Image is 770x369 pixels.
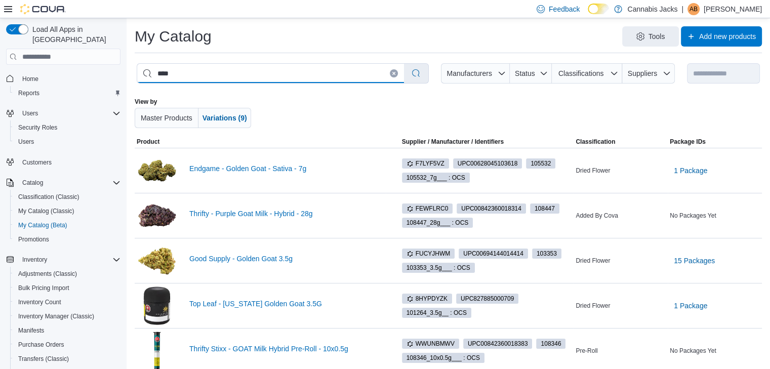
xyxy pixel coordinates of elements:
[18,107,120,119] span: Users
[456,294,518,304] span: UPC827885000709
[14,219,120,231] span: My Catalog (Beta)
[22,75,38,83] span: Home
[10,86,125,100] button: Reports
[537,249,557,258] span: 103353
[459,249,528,259] span: UPC00694144014414
[14,339,68,351] a: Purchase Orders
[441,63,510,84] button: Manufacturers
[530,203,559,214] span: 108447
[402,249,455,259] span: FUCYJHWM
[407,263,470,272] span: 103353_3.5g___ : OCS
[14,324,48,337] a: Manifests
[14,324,120,337] span: Manifests
[137,138,159,146] span: Product
[10,190,125,204] button: Classification (Classic)
[18,156,120,169] span: Customers
[189,345,384,353] a: Thrifty Stixx - GOAT Milk Hybrid Pre-Roll - 10x0.5g
[2,253,125,267] button: Inventory
[10,267,125,281] button: Adjustments (Classic)
[699,31,756,42] span: Add new products
[526,158,555,169] span: 105532
[468,339,528,348] span: UPC 00842360018383
[674,166,707,176] span: 1 Package
[14,87,44,99] a: Reports
[10,352,125,366] button: Transfers (Classic)
[20,4,66,14] img: Cova
[402,308,471,318] span: 101264_3.5g__ : OCS
[10,135,125,149] button: Users
[18,298,61,306] span: Inventory Count
[388,138,504,146] span: Supplier / Manufacturer / Identifiers
[622,26,679,47] button: Tools
[407,173,465,182] span: 105532_7g___ : OCS
[14,233,120,245] span: Promotions
[532,249,561,259] span: 103353
[535,204,555,213] span: 108447
[670,160,711,181] button: 1 Package
[622,63,675,84] button: Suppliers
[407,159,444,168] span: F7LYF5VZ
[407,218,469,227] span: 108447_28g___ : OCS
[681,3,683,15] p: |
[135,98,157,106] label: View by
[407,308,467,317] span: 101264_3.5g__ : OCS
[407,204,449,213] span: FEWFLRC0
[18,177,47,189] button: Catalog
[18,138,34,146] span: Users
[18,341,64,349] span: Purchase Orders
[18,72,120,85] span: Home
[576,138,615,146] span: Classification
[14,233,53,245] a: Promotions
[135,26,212,47] h1: My Catalog
[674,256,715,266] span: 15 Packages
[137,240,177,281] img: Good Supply - Golden Goat 3.5g
[22,179,43,187] span: Catalog
[18,221,67,229] span: My Catalog (Beta)
[137,285,177,326] img: Top Leaf - Oregon Golden Goat 3.5G
[18,326,44,335] span: Manifests
[10,204,125,218] button: My Catalog (Classic)
[461,294,514,303] span: UPC 827885000709
[574,300,668,312] div: Dried Flower
[10,295,125,309] button: Inventory Count
[28,24,120,45] span: Load All Apps in [GEOGRAPHIC_DATA]
[137,195,177,236] img: Thrifty - Purple Goat Milk - Hybrid - 28g
[18,284,69,292] span: Bulk Pricing Import
[14,205,120,217] span: My Catalog (Classic)
[458,159,518,168] span: UPC 00628045103618
[390,69,398,77] button: Clear input
[574,255,668,267] div: Dried Flower
[14,268,81,280] a: Adjustments (Classic)
[14,219,71,231] a: My Catalog (Beta)
[14,191,120,203] span: Classification (Classic)
[531,159,551,168] span: 105532
[198,108,251,128] button: Variations (9)
[14,296,65,308] a: Inventory Count
[588,4,609,14] input: Dark Mode
[137,150,177,191] img: Endgame - Golden Goat - Sativa - 7g
[14,282,73,294] a: Bulk Pricing Import
[670,296,711,316] button: 1 Package
[202,114,247,122] span: Variations (9)
[14,136,120,148] span: Users
[407,249,451,258] span: FUCYJHWM
[14,282,120,294] span: Bulk Pricing Import
[407,353,480,362] span: 108346_10x0.5g___ : OCS
[670,251,719,271] button: 15 Packages
[649,31,665,42] span: Tools
[402,218,473,228] span: 108447_28g___ : OCS
[14,87,120,99] span: Reports
[574,165,668,177] div: Dried Flower
[14,121,120,134] span: Security Roles
[14,205,78,217] a: My Catalog (Classic)
[627,3,677,15] p: Cannabis Jacks
[453,158,522,169] span: UPC00628045103618
[189,210,384,218] a: Thrifty - Purple Goat Milk - Hybrid - 28g
[2,155,125,170] button: Customers
[668,210,762,222] div: No Packages Yet
[18,193,79,201] span: Classification (Classic)
[463,339,533,349] span: UPC00842360018383
[2,176,125,190] button: Catalog
[18,355,69,363] span: Transfers (Classic)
